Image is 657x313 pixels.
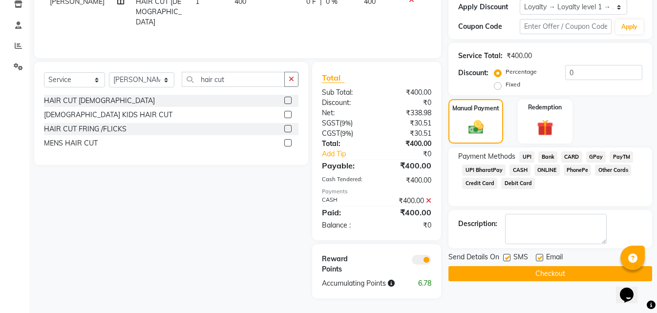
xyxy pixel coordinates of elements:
span: 9% [341,119,351,127]
div: ₹400.00 [377,87,439,98]
div: Reward Points [315,254,377,274]
div: Payments [322,188,432,196]
div: ₹0 [377,220,439,230]
span: GPay [586,151,606,163]
div: HAIR CUT FRING /FLICKS [44,124,127,134]
div: ₹30.51 [377,118,439,128]
div: ( ) [315,118,377,128]
div: Service Total: [458,51,503,61]
div: ₹0 [387,149,439,159]
span: UPI BharatPay [462,165,506,176]
label: Manual Payment [452,104,499,113]
span: Other Cards [595,165,631,176]
div: Total: [315,139,377,149]
div: 6.78 [408,278,439,289]
div: Cash Tendered: [315,175,377,186]
span: Email [546,252,563,264]
div: Apply Discount [458,2,520,12]
div: ₹30.51 [377,128,439,139]
div: ₹400.00 [377,207,439,218]
div: Discount: [458,68,488,78]
div: ₹400.00 [507,51,532,61]
div: ₹338.98 [377,108,439,118]
span: CARD [561,151,582,163]
div: Discount: [315,98,377,108]
input: Enter Offer / Coupon Code [520,19,612,34]
div: Net: [315,108,377,118]
span: Total [322,73,344,83]
span: SGST [322,119,339,127]
span: Send Details On [448,252,499,264]
span: ONLINE [534,165,560,176]
div: ₹400.00 [377,160,439,171]
div: ₹400.00 [377,175,439,186]
span: 9% [342,129,351,137]
div: ( ) [315,128,377,139]
span: PayTM [610,151,633,163]
button: Checkout [448,266,652,281]
button: Apply [615,20,643,34]
div: ₹400.00 [377,196,439,206]
div: ₹0 [377,98,439,108]
span: UPI [519,151,534,163]
div: ₹400.00 [377,139,439,149]
img: _gift.svg [532,118,558,138]
span: Payment Methods [458,151,515,162]
div: Balance : [315,220,377,230]
div: Description: [458,219,497,229]
span: CGST [322,129,340,138]
iframe: chat widget [616,274,647,303]
span: Bank [538,151,557,163]
input: Search or Scan [182,72,284,87]
div: [DEMOGRAPHIC_DATA] KIDS HAIR CUT [44,110,172,120]
div: CASH [315,196,377,206]
div: Coupon Code [458,21,520,32]
span: Credit Card [462,178,497,189]
div: MENS HAIR CUT [44,138,98,148]
a: Add Tip [315,149,387,159]
div: HAIR CUT [DEMOGRAPHIC_DATA] [44,96,155,106]
div: Sub Total: [315,87,377,98]
div: Payable: [315,160,377,171]
img: _cash.svg [464,119,488,136]
label: Percentage [506,67,537,76]
span: Debit Card [501,178,535,189]
span: SMS [513,252,528,264]
div: Accumulating Points [315,278,408,289]
label: Fixed [506,80,520,89]
span: CASH [509,165,530,176]
label: Redemption [528,103,562,112]
span: PhonePe [564,165,592,176]
div: Paid: [315,207,377,218]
